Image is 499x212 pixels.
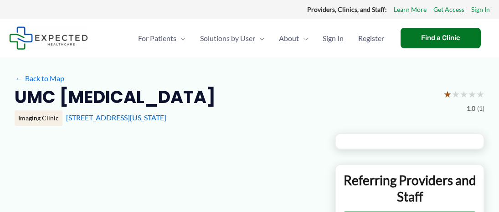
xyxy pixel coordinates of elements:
[351,22,391,54] a: Register
[299,22,308,54] span: Menu Toggle
[401,28,481,48] a: Find a Clinic
[200,22,255,54] span: Solutions by User
[471,4,490,16] a: Sign In
[315,22,351,54] a: Sign In
[193,22,272,54] a: Solutions by UserMenu Toggle
[279,22,299,54] span: About
[467,103,475,114] span: 1.0
[255,22,264,54] span: Menu Toggle
[394,4,427,16] a: Learn More
[15,74,23,83] span: ←
[138,22,176,54] span: For Patients
[343,172,477,205] p: Referring Providers and Staff
[443,86,452,103] span: ★
[9,26,88,50] img: Expected Healthcare Logo - side, dark font, small
[272,22,315,54] a: AboutMenu Toggle
[433,4,464,16] a: Get Access
[15,110,62,126] div: Imaging Clinic
[460,86,468,103] span: ★
[358,22,384,54] span: Register
[15,86,216,108] h2: UMC [MEDICAL_DATA]
[131,22,193,54] a: For PatientsMenu Toggle
[452,86,460,103] span: ★
[468,86,476,103] span: ★
[477,103,484,114] span: (1)
[307,5,387,13] strong: Providers, Clinics, and Staff:
[176,22,185,54] span: Menu Toggle
[66,113,166,122] a: [STREET_ADDRESS][US_STATE]
[15,72,64,85] a: ←Back to Map
[131,22,391,54] nav: Primary Site Navigation
[323,22,344,54] span: Sign In
[476,86,484,103] span: ★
